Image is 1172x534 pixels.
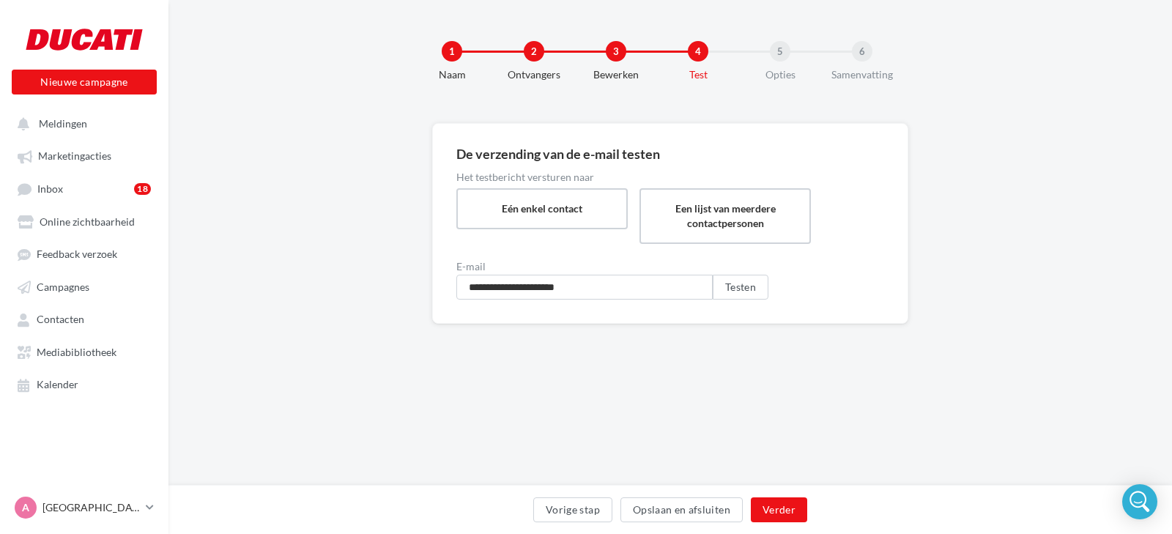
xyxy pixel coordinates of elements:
div: Het testbericht versturen naar [456,172,884,182]
label: Eén enkel contact [456,188,628,229]
div: Bewerken [569,67,663,82]
span: Marketingacties [38,150,111,163]
span: A [22,500,29,515]
a: Mediabibliotheek [9,338,160,365]
a: Inbox18 [9,175,160,202]
div: Open Intercom Messenger [1122,484,1157,519]
div: 5 [770,41,790,62]
button: Opslaan en afsluiten [620,497,743,522]
a: Online zichtbaarheid [9,208,160,234]
a: Marketingacties [9,142,160,168]
div: Ontvangers [487,67,581,82]
span: Contacten [37,314,84,326]
div: 1 [442,41,462,62]
div: 6 [852,41,872,62]
div: 4 [688,41,708,62]
a: Feedback verzoek [9,240,160,267]
button: Vorige stap [533,497,612,522]
div: Opties [733,67,827,82]
span: Feedback verzoek [37,248,117,261]
p: [GEOGRAPHIC_DATA] [42,500,140,515]
span: Online zichtbaarheid [40,215,135,228]
span: E-mail [456,260,486,272]
span: De verzending van de e-mail testen [456,146,660,162]
div: Naam [405,67,499,82]
span: Kalender [37,379,78,391]
button: Meldingen [9,110,154,136]
a: A [GEOGRAPHIC_DATA] [12,494,157,522]
button: Testen [713,275,768,300]
a: Kalender [9,371,160,397]
div: Test [651,67,745,82]
div: Samenvatting [815,67,909,82]
span: Inbox [37,182,63,195]
div: 3 [606,41,626,62]
button: Nieuwe campagne [12,70,157,94]
span: Meldingen [39,117,87,130]
span: Mediabibliotheek [37,346,116,358]
span: Campagnes [37,281,89,293]
a: Campagnes [9,273,160,300]
div: 18 [134,183,151,195]
div: 2 [524,41,544,62]
button: Verder [751,497,807,522]
label: Een lijst van meerdere contactpersonen [639,188,811,244]
a: Contacten [9,305,160,332]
